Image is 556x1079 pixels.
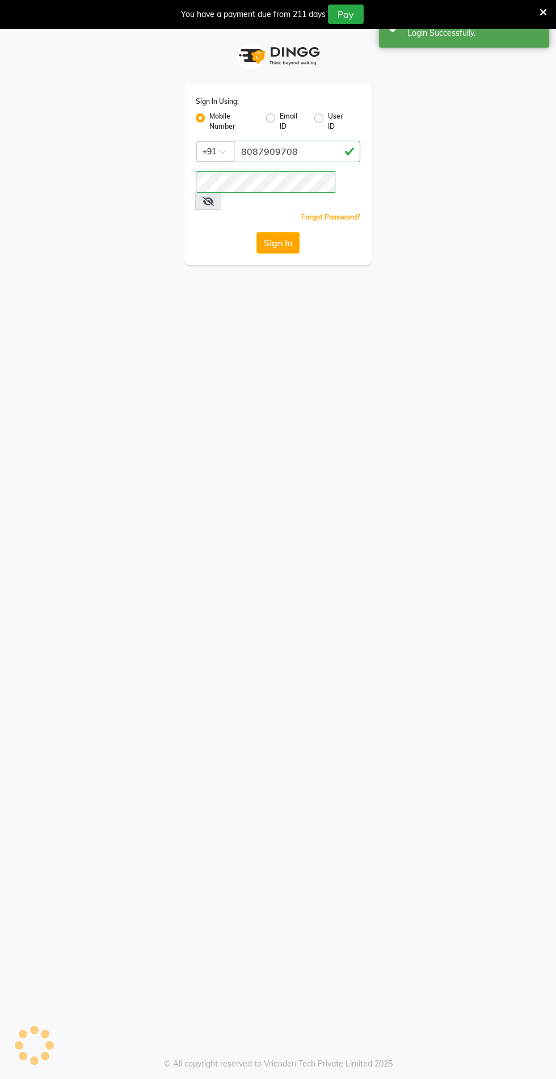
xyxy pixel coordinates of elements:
[256,232,300,254] button: Sign In
[209,111,257,132] label: Mobile Number
[196,96,239,107] label: Sign In Using:
[328,5,364,24] button: Pay
[328,111,351,132] label: User ID
[181,9,326,20] div: You have a payment due from 211 days
[280,111,305,132] label: Email ID
[233,39,323,73] img: logo1.svg
[301,213,360,221] a: Forgot Password?
[196,171,335,193] input: Username
[234,141,360,162] input: Username
[407,27,541,39] div: Login Successfully.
